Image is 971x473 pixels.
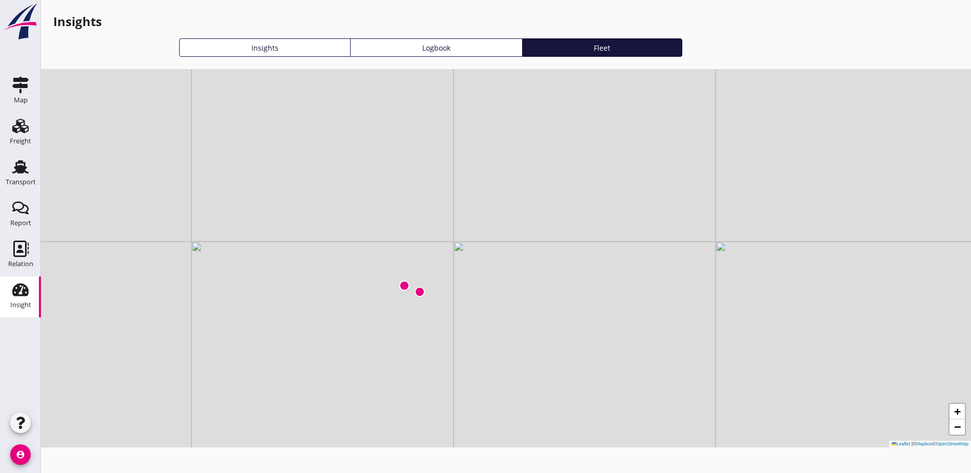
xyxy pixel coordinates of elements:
a: Zoom in [950,404,965,419]
a: Zoom out [950,419,965,435]
div: Insights [184,42,346,53]
a: Insights [179,38,351,57]
img: Marker [399,281,409,291]
div: Freight [10,138,31,144]
div: © © [889,441,971,447]
span: + [954,405,961,418]
a: Logbook [350,38,523,57]
a: Mapbox [916,441,933,446]
div: Logbook [355,42,518,53]
span: | [912,441,913,446]
div: Fleet [527,42,678,53]
img: Marker [415,287,425,297]
div: Map [14,97,28,103]
a: Fleet [522,38,683,57]
h1: Insights [53,12,102,31]
div: Insight [10,302,31,308]
div: Relation [8,261,33,267]
img: logo-small.a267ee39.svg [2,3,39,40]
span: − [954,420,961,433]
div: Transport [6,179,36,185]
a: Leaflet [892,441,910,446]
i: account_circle [10,444,31,465]
div: Report [10,220,31,226]
a: OpenStreetMap [936,441,968,446]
